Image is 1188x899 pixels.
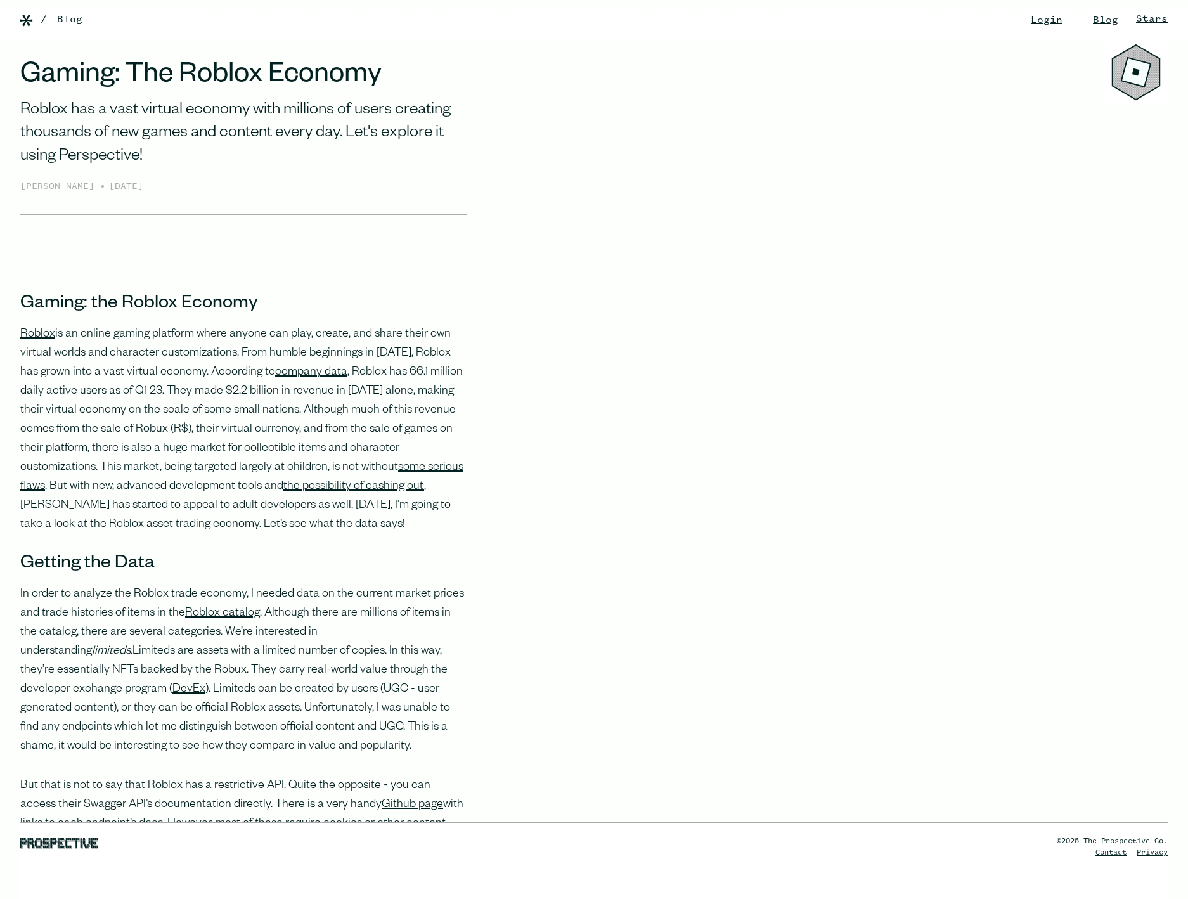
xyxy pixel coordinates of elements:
a: company data [275,366,347,379]
div: [DATE] [109,180,143,194]
a: Star finos/perspective on GitHub [1136,14,1168,24]
a: some serious flaws [20,462,463,493]
a: Roblox [20,328,55,341]
p: In order to analyze the Roblox trade economy, I needed data on the current market prices and trad... [20,585,467,756]
a: Blog [57,12,82,27]
a: the possibility of cashing out [283,481,424,493]
a: DevEx [172,683,205,696]
p: ‍ [20,255,467,275]
h1: Gaming: The Roblox Economy [20,61,467,94]
h3: Gaming: the Roblox Economy [20,295,467,315]
em: limiteds. [92,645,132,658]
div: ©2025 The Prospective Co. [1057,836,1168,847]
div: / [41,12,47,27]
p: But that is not to say that Roblox has a restrictive API. Quite the opposite - you can access the... [20,777,467,891]
div: • [100,179,106,194]
a: Privacy [1137,849,1168,857]
div: Roblox has a vast virtual economy with millions of users creating thousands of new games and cont... [20,100,467,169]
a: Roblox catalog [185,607,260,620]
p: is an online gaming platform where anyone can play, create, and share their own virtual worlds an... [20,325,467,534]
a: Contact [1095,849,1127,857]
div: [PERSON_NAME] [20,180,100,194]
h3: Getting the Data [20,555,467,575]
